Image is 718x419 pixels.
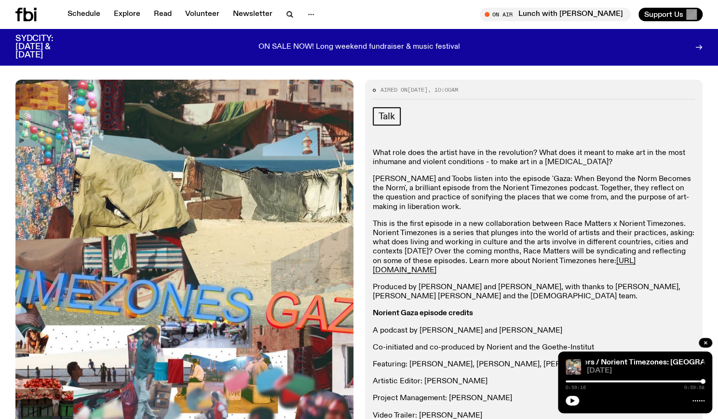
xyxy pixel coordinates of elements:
a: Explore [108,8,146,21]
span: [DATE] [587,367,704,375]
p: This is the first episode in a new collaboration between Race Matters x Norient Timezones. Norien... [373,220,695,275]
button: On AirLunch with [PERSON_NAME] [480,8,631,21]
span: , 10:00am [428,86,458,94]
p: Artistic Editor: [PERSON_NAME] [373,377,695,386]
p: ON SALE NOW! Long weekend fundraiser & music festival [258,43,460,52]
button: Support Us [638,8,703,21]
strong: Norient Gaza episode credits [373,309,473,317]
span: Aired on [380,86,407,94]
h3: SYDCITY: [DATE] & [DATE] [15,35,77,59]
p: Co-initiated and co-produced by Norient and the Goethe-Institut [373,343,695,352]
p: What role does the artist have in the revolution? What does it meant to make art in the most inhu... [373,149,695,167]
a: Talk [373,107,401,126]
a: Volunteer [179,8,225,21]
a: Newsletter [227,8,278,21]
p: Produced by [PERSON_NAME] and [PERSON_NAME], with thanks to [PERSON_NAME], [PERSON_NAME] [PERSON_... [373,283,695,301]
a: [URL][DOMAIN_NAME] [373,257,636,274]
span: Support Us [644,10,683,19]
a: Read [148,8,177,21]
span: [DATE] [15,25,163,68]
span: 0:59:58 [684,385,704,390]
span: Talk [379,111,395,122]
span: [DATE] [407,86,428,94]
p: A podcast by [PERSON_NAME] and [PERSON_NAME] [373,326,695,335]
p: Project Management: [PERSON_NAME] [373,394,695,403]
p: Featuring: [PERSON_NAME], [PERSON_NAME], [PERSON_NAME] [373,360,695,369]
a: Schedule [62,8,106,21]
span: 0:59:16 [566,385,586,390]
p: [PERSON_NAME] and Toobs listen into the episode 'Gaza: When Beyond the Norm Becomes the Norm', a ... [373,175,695,212]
